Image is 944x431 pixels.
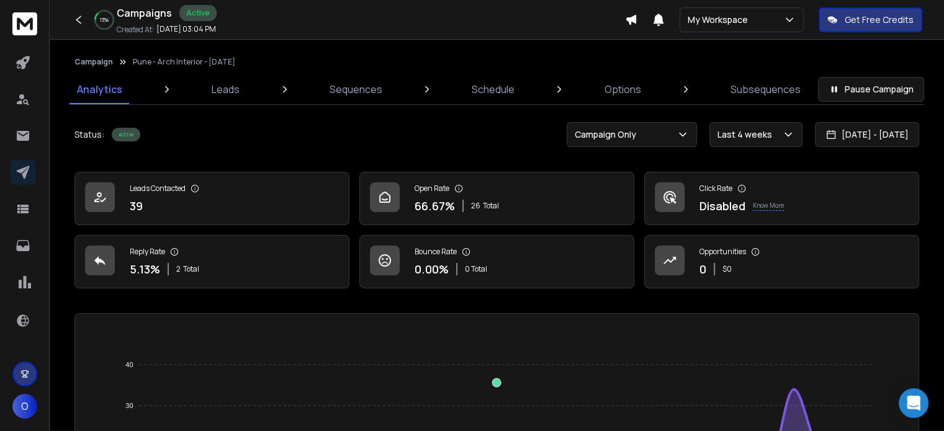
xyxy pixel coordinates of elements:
[359,172,634,225] a: Open Rate66.67%26Total
[70,74,130,104] a: Analytics
[130,260,160,278] p: 5.13 %
[575,128,641,141] p: Campaign Only
[112,128,140,141] div: Active
[322,74,390,104] a: Sequences
[415,260,449,278] p: 0.00 %
[74,172,349,225] a: Leads Contacted39
[74,235,349,288] a: Reply Rate5.13%2Total
[699,247,746,257] p: Opportunities
[12,394,37,419] button: O
[464,74,522,104] a: Schedule
[359,235,634,288] a: Bounce Rate0.00%0 Total
[204,74,247,104] a: Leads
[330,82,382,97] p: Sequences
[723,74,808,104] a: Subsequences
[815,122,919,147] button: [DATE] - [DATE]
[899,388,928,418] div: Open Intercom Messenger
[130,184,186,193] p: Leads Contacted
[483,201,499,211] span: Total
[597,74,649,104] a: Options
[176,264,181,274] span: 2
[472,82,515,97] p: Schedule
[471,201,480,211] span: 26
[117,25,154,35] p: Created At:
[819,7,922,32] button: Get Free Credits
[730,82,801,97] p: Subsequences
[179,5,217,21] div: Active
[74,128,104,141] p: Status:
[212,82,240,97] p: Leads
[415,197,455,215] p: 66.67 %
[156,24,216,34] p: [DATE] 03:04 PM
[717,128,777,141] p: Last 4 weeks
[818,77,924,102] button: Pause Campaign
[74,57,113,67] button: Campaign
[77,82,122,97] p: Analytics
[699,184,732,193] p: Click Rate
[465,264,487,274] p: 0 Total
[130,247,165,257] p: Reply Rate
[644,235,919,288] a: Opportunities0$0
[415,247,457,257] p: Bounce Rate
[126,402,133,409] tspan: 30
[722,264,732,274] p: $ 0
[644,172,919,225] a: Click RateDisabledKnow More
[753,201,784,211] p: Know More
[699,197,745,215] p: Disabled
[699,260,706,278] p: 0
[130,197,143,215] p: 39
[845,14,914,26] p: Get Free Credits
[126,361,133,368] tspan: 40
[133,57,235,67] p: Pune - Arch Interior - [DATE]
[100,16,109,24] p: 13 %
[688,14,753,26] p: My Workspace
[117,6,172,20] h1: Campaigns
[605,82,641,97] p: Options
[183,264,199,274] span: Total
[415,184,449,193] p: Open Rate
